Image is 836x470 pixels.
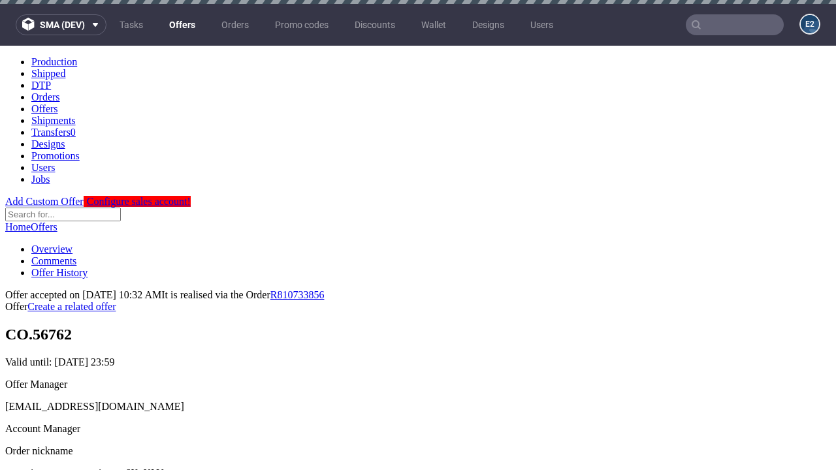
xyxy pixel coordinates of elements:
[5,243,161,255] span: Offer accepted on [DATE] 10:32 AM
[31,198,72,209] a: Overview
[31,22,65,33] a: Shipped
[161,243,324,255] span: It is realised via the Order
[31,57,58,69] a: Offers
[27,255,116,266] a: Create a related offer
[270,243,325,255] a: R810733856
[267,14,336,35] a: Promo codes
[5,355,831,367] div: [EMAIL_ADDRESS][DOMAIN_NAME]
[112,14,151,35] a: Tasks
[464,14,512,35] a: Designs
[55,311,115,322] time: [DATE] 23:59
[801,15,819,33] figcaption: e2
[31,128,50,139] a: Jobs
[5,255,831,267] div: Offer
[31,116,55,127] a: Users
[31,210,76,221] a: Comments
[31,46,60,57] a: Orders
[5,422,831,433] p: acme-inc-test-automation-vc6XuKLYgq
[31,34,51,45] a: DTP
[31,221,88,232] a: Offer History
[522,14,561,35] a: Users
[71,81,76,92] span: 0
[413,14,454,35] a: Wallet
[5,333,831,345] div: Offer Manager
[31,81,76,92] a: Transfers0
[347,14,403,35] a: Discounts
[5,280,831,298] h1: CO.56762
[5,150,84,161] a: Add Custom Offer
[5,311,831,322] p: Valid until:
[31,104,80,116] a: Promotions
[214,14,257,35] a: Orders
[5,176,31,187] a: Home
[31,10,77,22] a: Production
[31,69,76,80] a: Shipments
[84,150,191,161] a: Configure sales account!
[5,399,831,411] div: Order nickname
[16,14,106,35] button: sma (dev)
[31,176,57,187] a: Offers
[5,377,831,389] div: Account Manager
[31,93,65,104] a: Designs
[161,14,203,35] a: Offers
[87,150,191,161] span: Configure sales account!
[40,20,85,29] span: sma (dev)
[5,162,121,176] input: Search for...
